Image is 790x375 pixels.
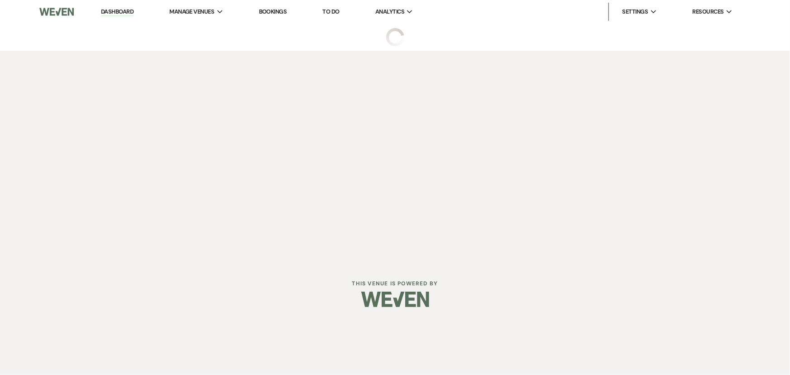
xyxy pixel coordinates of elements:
img: Weven Logo [361,284,429,315]
span: Settings [622,7,648,16]
img: loading spinner [386,28,404,46]
span: Analytics [375,7,404,16]
img: Weven Logo [39,2,74,21]
span: Manage Venues [169,7,214,16]
span: Resources [693,7,724,16]
a: Dashboard [101,8,134,16]
a: Bookings [259,8,287,15]
a: To Do [323,8,340,15]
